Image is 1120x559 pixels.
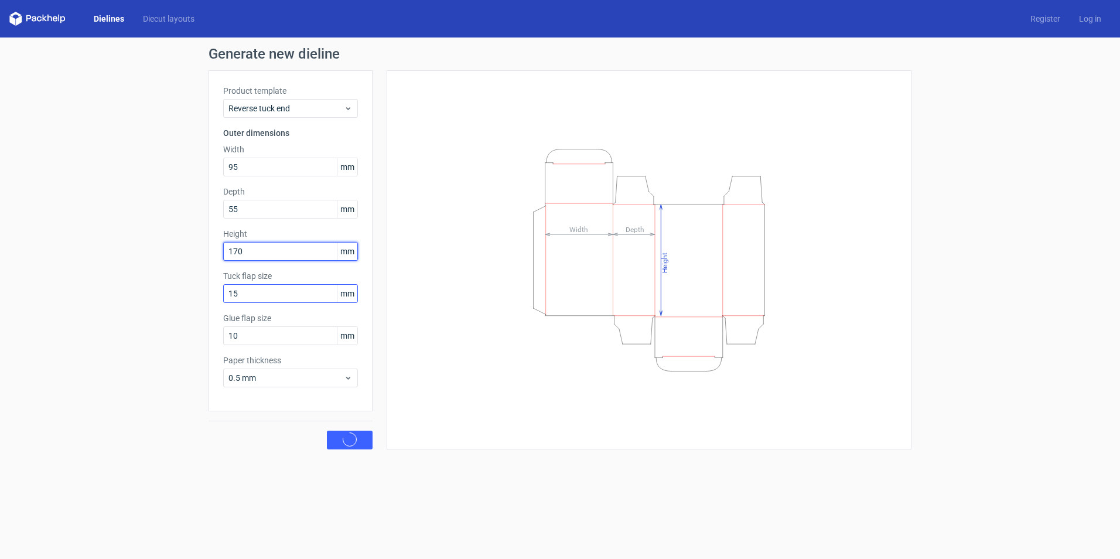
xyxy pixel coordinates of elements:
a: Log in [1070,13,1111,25]
span: mm [337,243,357,260]
a: Diecut layouts [134,13,204,25]
label: Product template [223,85,358,97]
span: 0.5 mm [228,372,344,384]
a: Dielines [84,13,134,25]
span: mm [337,327,357,345]
h3: Outer dimensions [223,127,358,139]
label: Width [223,144,358,155]
tspan: Height [661,252,669,272]
label: Glue flap size [223,312,358,324]
tspan: Depth [626,225,644,233]
label: Height [223,228,358,240]
span: mm [337,285,357,302]
span: mm [337,200,357,218]
a: Register [1021,13,1070,25]
span: mm [337,158,357,176]
label: Depth [223,186,358,197]
h1: Generate new dieline [209,47,911,61]
label: Tuck flap size [223,270,358,282]
span: Reverse tuck end [228,103,344,114]
tspan: Width [569,225,588,233]
label: Paper thickness [223,355,358,366]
